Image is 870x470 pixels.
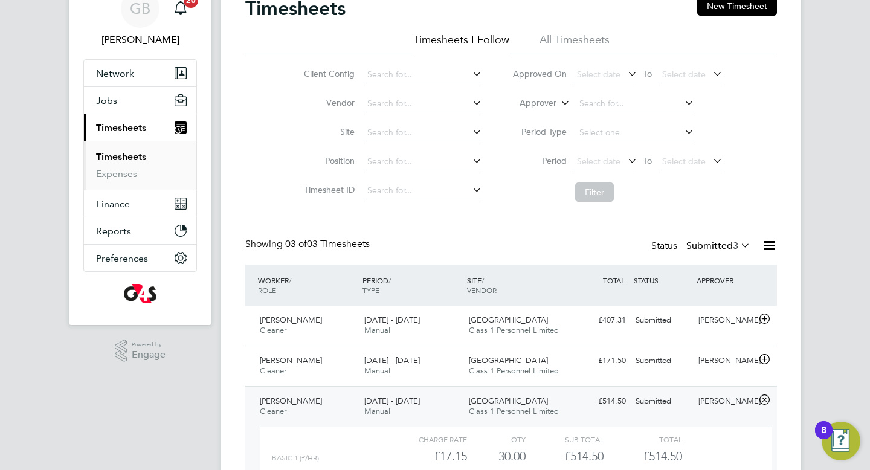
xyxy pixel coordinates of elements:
span: Select date [577,156,620,167]
div: Submitted [631,311,694,330]
span: [DATE] - [DATE] [364,396,420,406]
div: WORKER [255,269,359,301]
div: Showing [245,238,372,251]
span: Select date [577,69,620,80]
span: Preferences [96,253,148,264]
div: APPROVER [694,269,756,291]
span: Class 1 Personnel Limited [469,325,559,335]
div: Charge rate [389,432,467,446]
span: [PERSON_NAME] [260,315,322,325]
span: [GEOGRAPHIC_DATA] [469,396,548,406]
label: Period Type [512,126,567,137]
input: Search for... [363,95,482,112]
div: QTY [467,432,526,446]
div: £514.50 [526,446,604,466]
span: / [482,275,484,285]
input: Select one [575,124,694,141]
span: To [640,66,656,82]
span: [GEOGRAPHIC_DATA] [469,355,548,365]
div: Submitted [631,351,694,371]
div: £171.50 [568,351,631,371]
span: Powered by [132,340,166,350]
div: 8 [821,430,826,446]
input: Search for... [575,95,694,112]
span: [DATE] - [DATE] [364,355,420,365]
button: Filter [575,182,614,202]
label: Vendor [300,97,355,108]
label: Period [512,155,567,166]
input: Search for... [363,153,482,170]
div: £407.31 [568,311,631,330]
a: Expenses [96,168,137,179]
span: Basic 1 (£/HR) [272,454,319,462]
span: Finance [96,198,130,210]
span: Network [96,68,134,79]
span: Timesheets [96,122,146,134]
div: STATUS [631,269,694,291]
a: Go to home page [83,284,197,303]
li: All Timesheets [540,33,610,54]
input: Search for... [363,182,482,199]
span: Manual [364,406,390,416]
span: / [289,275,291,285]
span: 03 Timesheets [285,238,370,250]
span: Jobs [96,95,117,106]
div: Timesheets [84,141,196,190]
button: Network [84,60,196,86]
span: TYPE [362,285,379,295]
a: Powered byEngage [115,340,166,362]
span: Cleaner [260,325,286,335]
span: Select date [662,69,706,80]
span: 3 [733,240,738,252]
span: VENDOR [467,285,497,295]
span: Reports [96,225,131,237]
label: Submitted [686,240,750,252]
div: 30.00 [467,446,526,466]
span: TOTAL [603,275,625,285]
span: Select date [662,156,706,167]
button: Timesheets [84,114,196,141]
button: Jobs [84,87,196,114]
span: / [388,275,391,285]
li: Timesheets I Follow [413,33,509,54]
span: 03 of [285,238,307,250]
label: Timesheet ID [300,184,355,195]
label: Client Config [300,68,355,79]
div: Submitted [631,391,694,411]
span: [GEOGRAPHIC_DATA] [469,315,548,325]
div: Status [651,238,753,255]
span: Manual [364,365,390,376]
label: Site [300,126,355,137]
div: [PERSON_NAME] [694,391,756,411]
span: Cleaner [260,406,286,416]
span: To [640,153,656,169]
input: Search for... [363,66,482,83]
span: GB [130,1,150,16]
input: Search for... [363,124,482,141]
img: g4s-logo-retina.png [124,284,156,303]
span: [PERSON_NAME] [260,396,322,406]
span: ROLE [258,285,276,295]
div: Sub Total [526,432,604,446]
div: [PERSON_NAME] [694,311,756,330]
div: PERIOD [359,269,464,301]
div: £514.50 [568,391,631,411]
span: Class 1 Personnel Limited [469,365,559,376]
div: Total [604,432,681,446]
label: Approved On [512,68,567,79]
button: Reports [84,217,196,244]
span: Class 1 Personnel Limited [469,406,559,416]
button: Open Resource Center, 8 new notifications [822,422,860,460]
label: Position [300,155,355,166]
div: £17.15 [389,446,467,466]
span: Manual [364,325,390,335]
div: [PERSON_NAME] [694,351,756,371]
span: £514.50 [643,449,682,463]
span: [DATE] - [DATE] [364,315,420,325]
span: Engage [132,350,166,360]
span: Gianni Bernardi [83,33,197,47]
button: Preferences [84,245,196,271]
div: SITE [464,269,569,301]
button: Finance [84,190,196,217]
label: Approver [502,97,556,109]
